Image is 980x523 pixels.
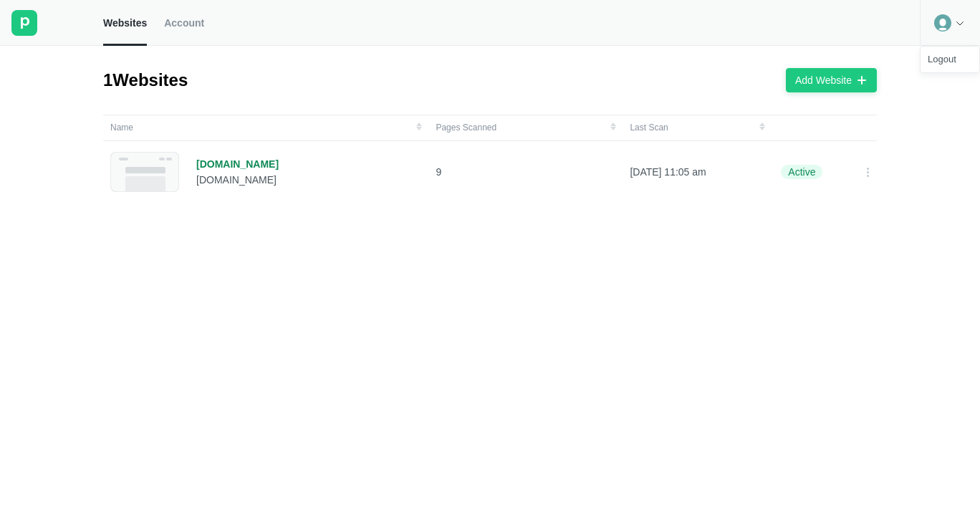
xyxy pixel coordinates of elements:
[103,16,147,29] span: Websites
[103,115,428,140] td: Name
[103,69,188,92] div: 1 Websites
[781,165,822,179] div: Active
[786,68,877,92] button: Add Website
[196,158,279,171] div: [DOMAIN_NAME]
[921,49,979,69] div: Logout
[428,115,623,140] td: Pages Scanned
[630,165,764,178] p: [DATE] 11:05 am
[623,115,772,140] td: Last Scan
[436,165,615,178] p: 9
[795,74,852,87] div: Add Website
[196,173,279,186] div: [DOMAIN_NAME]
[164,16,204,29] span: Account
